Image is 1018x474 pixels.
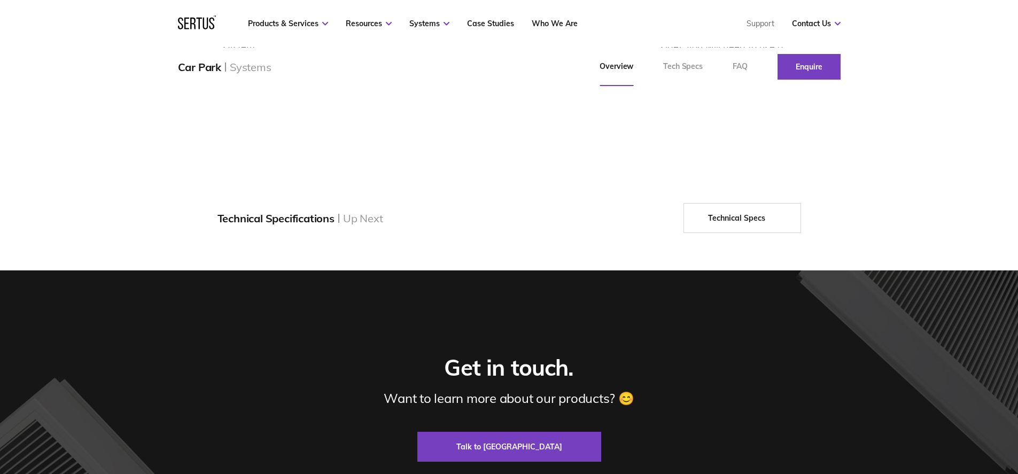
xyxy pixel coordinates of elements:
div: Up Next [343,212,383,225]
a: Systems [409,19,449,28]
a: Who We Are [532,19,578,28]
a: Support [747,19,774,28]
a: Products & Services [248,19,328,28]
a: Case Studies [467,19,514,28]
a: Enquire [778,54,841,80]
a: Contact Us [792,19,841,28]
a: Technical Specs [683,203,801,233]
div: Car Park [178,60,221,74]
div: Technical Specifications [217,212,335,225]
a: Tech Specs [648,48,718,86]
div: Want to learn more about our products? 😊 [384,390,634,406]
a: Resources [346,19,392,28]
iframe: Chat Widget [826,350,1018,474]
div: Get in touch. [444,354,573,382]
a: FAQ [718,48,763,86]
div: Systems [230,60,271,74]
a: Talk to [GEOGRAPHIC_DATA] [417,432,601,462]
